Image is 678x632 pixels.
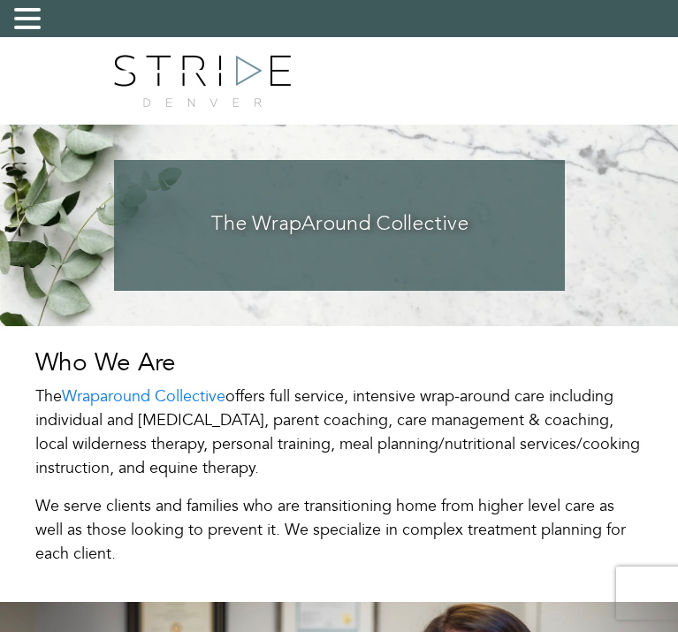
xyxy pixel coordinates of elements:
[35,494,643,566] p: We serve clients and families who are transitioning home from higher level care as well as those ...
[35,348,643,378] h3: Who We Are
[149,213,529,238] h3: The WrapAround Collective
[62,385,225,407] a: Wraparound Collective
[114,55,291,107] img: logo.png
[35,385,643,480] p: The offers full service, intensive wrap-around care including individual and [MEDICAL_DATA], pare...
